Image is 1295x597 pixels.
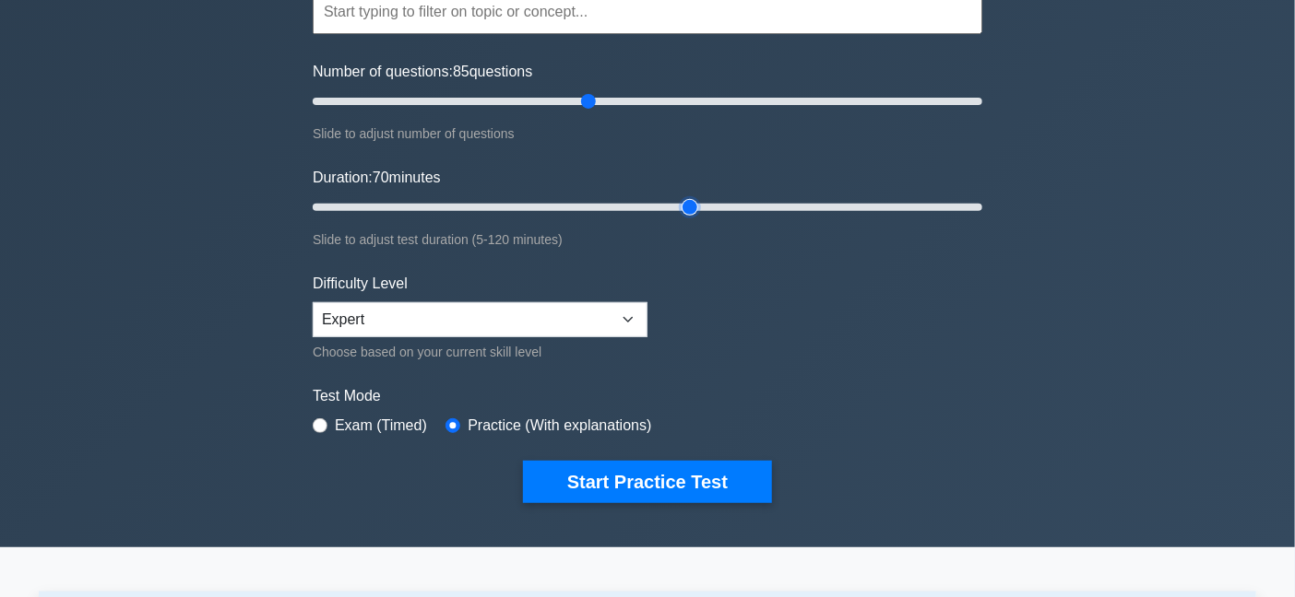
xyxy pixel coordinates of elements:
label: Test Mode [313,385,982,407]
div: Choose based on your current skill level [313,341,647,363]
div: Slide to adjust number of questions [313,123,982,145]
label: Exam (Timed) [335,415,427,437]
label: Duration: minutes [313,167,441,189]
div: Slide to adjust test duration (5-120 minutes) [313,228,982,251]
label: Number of questions: questions [313,61,532,83]
label: Practice (With explanations) [468,415,651,437]
span: 70 [373,170,389,185]
button: Start Practice Test [523,461,772,503]
span: 85 [453,64,469,79]
label: Difficulty Level [313,273,408,295]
